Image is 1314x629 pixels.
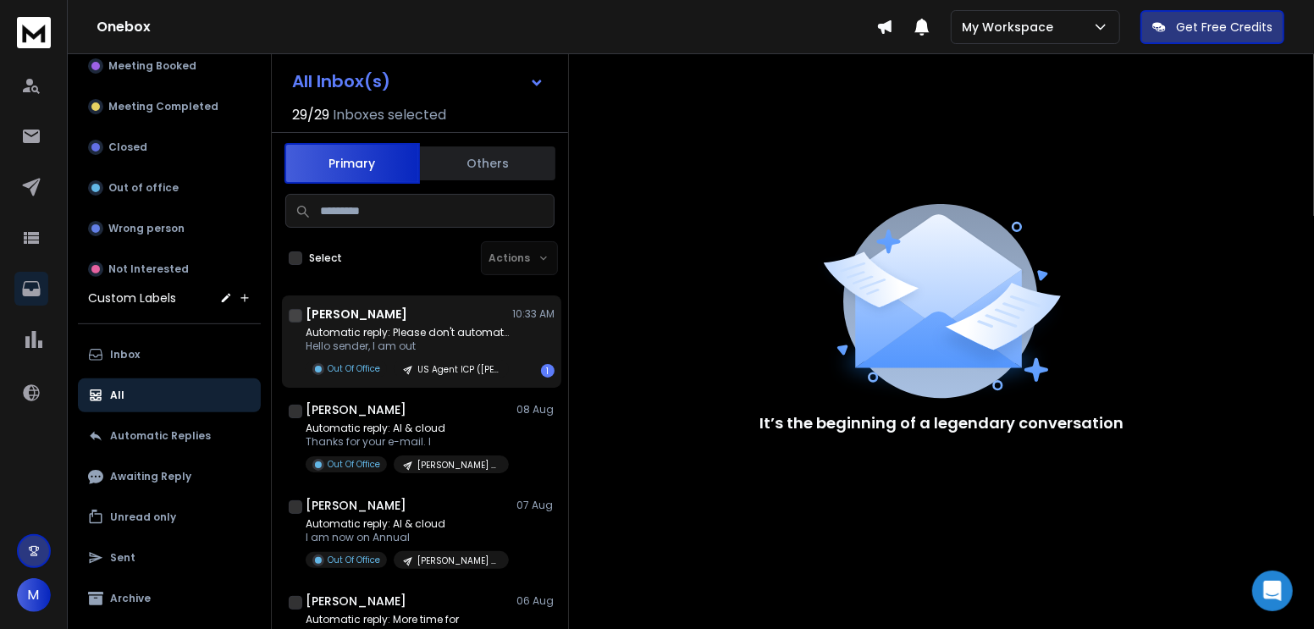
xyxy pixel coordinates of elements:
[306,306,407,323] h1: [PERSON_NAME]
[306,435,509,449] p: Thanks for your e-mail. I
[328,362,380,375] p: Out Of Office
[306,593,406,610] h1: [PERSON_NAME]
[78,171,261,205] button: Out of office
[516,594,555,608] p: 06 Aug
[110,470,191,483] p: Awaiting Reply
[279,64,558,98] button: All Inbox(s)
[541,364,555,378] div: 1
[333,105,446,125] h3: Inboxes selected
[17,578,51,612] button: M
[759,411,1124,435] p: It’s the beginning of a legendary conversation
[78,541,261,575] button: Sent
[78,212,261,246] button: Wrong person
[110,389,124,402] p: All
[78,582,261,615] button: Archive
[78,338,261,372] button: Inbox
[78,419,261,453] button: Automatic Replies
[309,251,342,265] label: Select
[78,378,261,412] button: All
[516,499,555,512] p: 07 Aug
[97,17,876,37] h1: Onebox
[78,130,261,164] button: Closed
[306,422,509,435] p: Automatic reply: AI & cloud
[306,613,509,626] p: Automatic reply: More time for
[108,222,185,235] p: Wrong person
[306,497,406,514] h1: [PERSON_NAME]
[1252,571,1293,611] div: Open Intercom Messenger
[306,326,509,339] p: Automatic reply: Please don't automate
[1176,19,1273,36] p: Get Free Credits
[417,555,499,567] p: [PERSON_NAME] UK Fintech
[306,401,406,418] h1: [PERSON_NAME]
[420,145,555,182] button: Others
[328,458,380,471] p: Out Of Office
[78,252,261,286] button: Not Interested
[108,262,189,276] p: Not Interested
[306,531,509,544] p: I am now on Annual
[284,143,420,184] button: Primary
[292,105,329,125] span: 29 / 29
[88,290,176,306] h3: Custom Labels
[417,459,499,472] p: [PERSON_NAME] UK Fintech
[328,554,380,566] p: Out Of Office
[110,429,211,443] p: Automatic Replies
[292,73,390,90] h1: All Inbox(s)
[108,181,179,195] p: Out of office
[516,403,555,417] p: 08 Aug
[78,500,261,534] button: Unread only
[306,339,509,353] p: Hello sender, I am out
[110,592,151,605] p: Archive
[110,510,176,524] p: Unread only
[78,49,261,83] button: Meeting Booked
[1140,10,1284,44] button: Get Free Credits
[78,460,261,494] button: Awaiting Reply
[306,517,509,531] p: Automatic reply: AI & cloud
[110,348,140,361] p: Inbox
[512,307,555,321] p: 10:33 AM
[962,19,1060,36] p: My Workspace
[78,90,261,124] button: Meeting Completed
[110,551,135,565] p: Sent
[108,59,196,73] p: Meeting Booked
[108,100,218,113] p: Meeting Completed
[108,141,147,154] p: Closed
[417,363,499,376] p: US Agent ICP ([PERSON_NAME])
[17,17,51,48] img: logo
